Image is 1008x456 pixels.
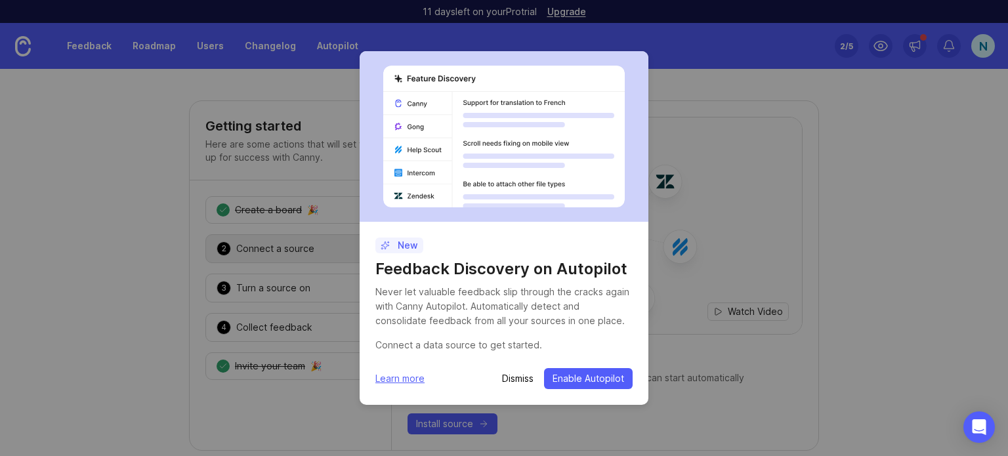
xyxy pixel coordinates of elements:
[375,338,633,352] div: Connect a data source to get started.
[502,372,534,385] button: Dismiss
[375,259,633,280] h1: Feedback Discovery on Autopilot
[383,66,625,207] img: autopilot-456452bdd303029aca878276f8eef889.svg
[553,372,624,385] span: Enable Autopilot
[375,285,633,328] div: Never let valuable feedback slip through the cracks again with Canny Autopilot. Automatically det...
[544,368,633,389] button: Enable Autopilot
[381,239,418,252] p: New
[375,371,425,386] a: Learn more
[963,411,995,443] div: Open Intercom Messenger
